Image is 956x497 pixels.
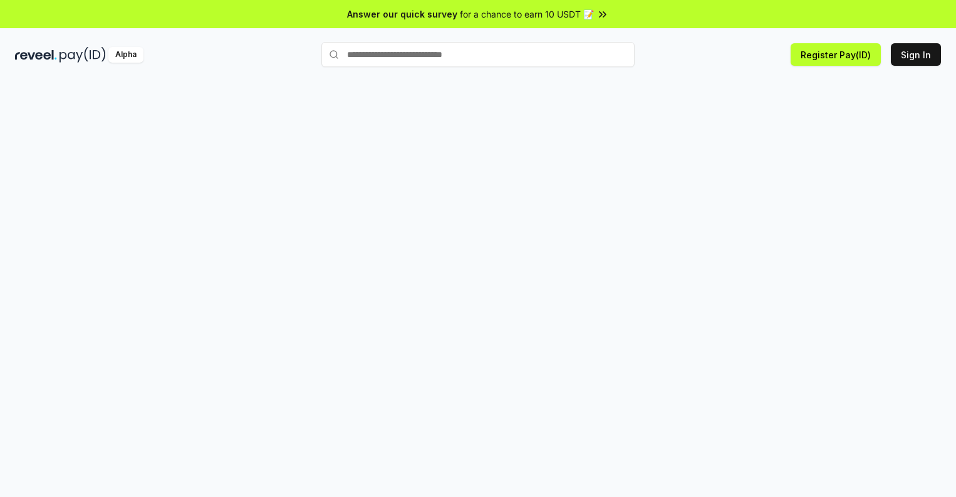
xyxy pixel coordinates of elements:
[891,43,941,66] button: Sign In
[347,8,457,21] span: Answer our quick survey
[60,47,106,63] img: pay_id
[460,8,594,21] span: for a chance to earn 10 USDT 📝
[791,43,881,66] button: Register Pay(ID)
[108,47,143,63] div: Alpha
[15,47,57,63] img: reveel_dark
